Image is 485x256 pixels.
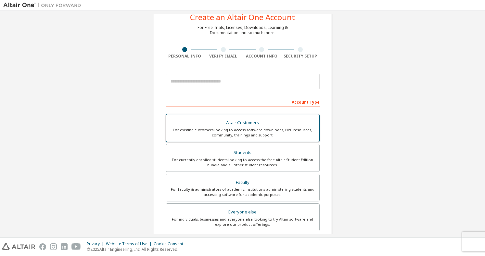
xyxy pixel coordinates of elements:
div: Students [170,148,315,157]
div: Faculty [170,178,315,187]
div: Cookie Consent [154,241,187,247]
div: Account Info [243,54,281,59]
div: For faculty & administrators of academic institutions administering students and accessing softwa... [170,187,315,197]
img: youtube.svg [71,243,81,250]
div: Verify Email [204,54,243,59]
div: Security Setup [281,54,320,59]
div: Account Type [166,96,320,107]
img: altair_logo.svg [2,243,35,250]
div: Everyone else [170,208,315,217]
img: instagram.svg [50,243,57,250]
img: linkedin.svg [61,243,68,250]
div: Personal Info [166,54,204,59]
div: Altair Customers [170,118,315,127]
div: For currently enrolled students looking to access the free Altair Student Edition bundle and all ... [170,157,315,168]
img: facebook.svg [39,243,46,250]
div: For individuals, businesses and everyone else looking to try Altair software and explore our prod... [170,217,315,227]
div: Website Terms of Use [106,241,154,247]
img: Altair One [3,2,84,8]
div: For existing customers looking to access software downloads, HPC resources, community, trainings ... [170,127,315,138]
div: Privacy [87,241,106,247]
div: Create an Altair One Account [190,13,295,21]
div: For Free Trials, Licenses, Downloads, Learning & Documentation and so much more. [198,25,288,35]
p: © 2025 Altair Engineering, Inc. All Rights Reserved. [87,247,187,252]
